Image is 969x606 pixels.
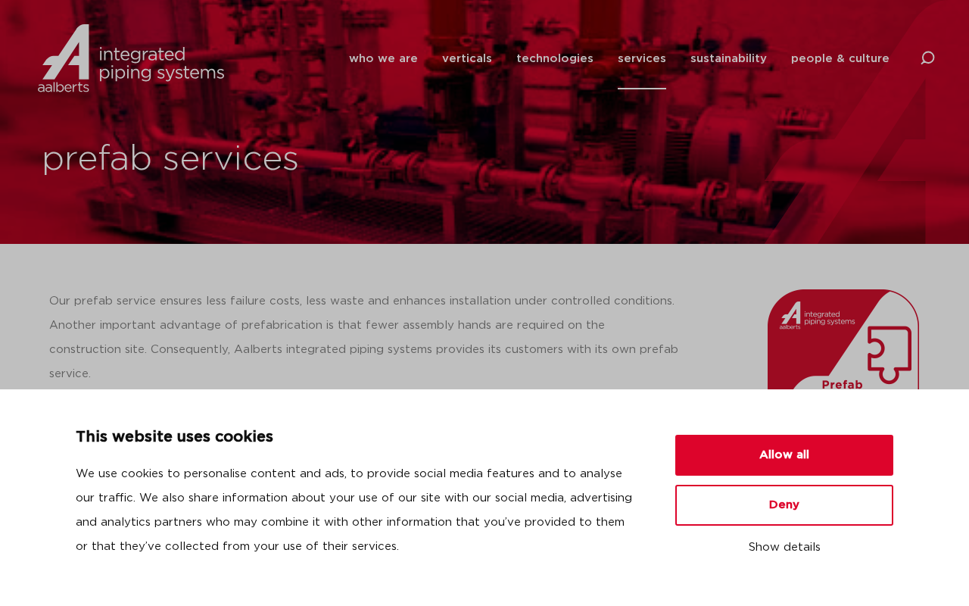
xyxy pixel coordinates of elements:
[516,28,594,89] a: technologies
[675,435,893,476] button: Allow all
[76,426,639,450] p: This website uses cookies
[690,28,767,89] a: sustainability
[442,28,492,89] a: verticals
[768,289,919,441] img: Aalberts_IPS_icon_prefab_service_rgb
[76,462,639,559] p: We use cookies to personalise content and ads, to provide social media features and to analyse ou...
[675,535,893,561] button: Show details
[49,289,679,386] p: Our prefab service ensures less failure costs, less waste and enhances installation under control...
[618,28,666,89] a: services
[349,28,418,89] a: who we are
[349,28,890,89] nav: Menu
[42,136,477,184] h1: prefab services
[675,485,893,526] button: Deny
[791,28,890,89] a: people & culture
